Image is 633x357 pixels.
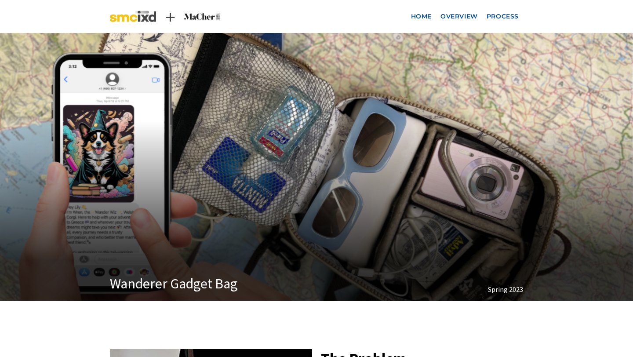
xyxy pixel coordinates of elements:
h1: Wanderer Gadget Bag [110,275,312,292]
div: Spring 2023 [321,285,523,294]
div: + [156,7,185,26]
a: Overview [436,8,482,25]
a: Home [407,8,436,25]
a: Process [482,8,523,25]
